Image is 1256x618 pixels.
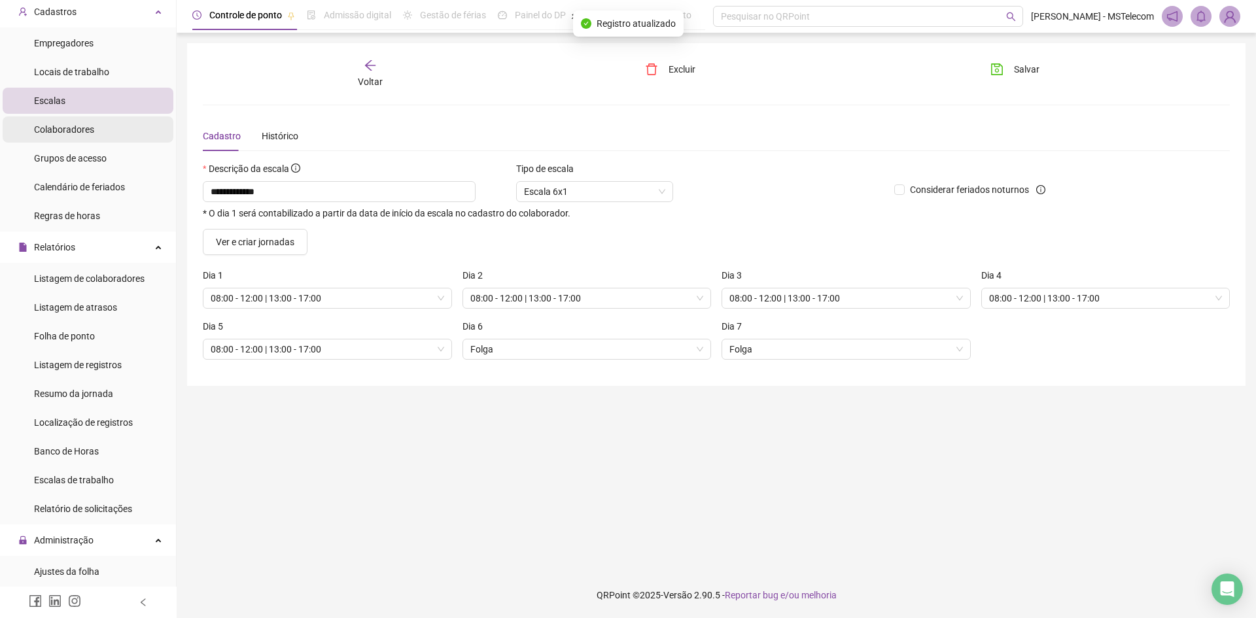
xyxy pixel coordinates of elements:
[608,10,691,20] span: Folha de pagamento
[462,319,491,334] label: Dia 6
[722,268,750,283] label: Dia 3
[571,12,579,20] span: pushpin
[34,388,113,399] span: Resumo da jornada
[34,360,122,370] span: Listagem de registros
[358,77,383,87] span: Voltar
[211,288,444,308] span: 08:00 - 12:00 | 13:00 - 17:00
[203,319,232,334] label: Dia 5
[729,288,963,308] span: 08:00 - 12:00 | 13:00 - 17:00
[203,131,241,141] span: Cadastro
[1220,7,1240,26] img: 94381
[216,235,294,249] span: Ver e criar jornadas
[34,273,145,284] span: Listagem de colaboradores
[34,38,94,48] span: Empregadores
[34,67,109,77] span: Locais de trabalho
[34,242,75,252] span: Relatórios
[324,10,391,20] span: Admissão digital
[34,7,77,17] span: Cadastros
[209,163,289,174] span: Descrição da escala
[34,417,133,428] span: Localização de registros
[34,535,94,545] span: Administração
[34,475,114,485] span: Escalas de trabalho
[34,95,65,106] span: Escalas
[34,504,132,514] span: Relatório de solicitações
[48,594,61,608] span: linkedin
[1036,185,1045,194] span: info-circle
[725,590,837,600] span: Reportar bug e/ou melhoria
[729,339,963,359] span: Folga
[635,59,705,80] button: Excluir
[209,10,282,20] span: Controle de ponto
[516,162,582,176] label: Tipo de escala
[470,339,704,359] span: Folga
[192,10,201,20] span: clock-circle
[262,129,298,143] div: Histórico
[403,10,412,20] span: sun
[203,209,570,218] span: * O dia 1 será contabilizado a partir da data de início da escala no cadastro do colaborador.
[981,59,1049,80] button: Salvar
[515,10,566,20] span: Painel do DP
[1014,62,1039,77] span: Salvar
[203,229,307,255] button: Ver e criar jornadas
[34,566,99,577] span: Ajustes da folha
[1212,574,1243,605] div: Open Intercom Messenger
[18,243,27,252] span: file
[989,288,1223,308] span: 08:00 - 12:00 | 13:00 - 17:00
[34,302,117,313] span: Listagem de atrasos
[364,59,377,72] span: arrow-left
[990,63,1003,76] span: save
[597,16,676,31] span: Registro atualizado
[34,446,99,456] span: Banco de Horas
[470,288,704,308] span: 08:00 - 12:00 | 13:00 - 17:00
[203,268,232,283] label: Dia 1
[1006,12,1016,22] span: search
[18,7,27,16] span: user-add
[34,331,95,341] span: Folha de ponto
[211,339,444,359] span: 08:00 - 12:00 | 13:00 - 17:00
[905,182,1034,197] span: Considerar feriados noturnos
[462,268,491,283] label: Dia 2
[291,163,300,173] span: info-circle
[18,536,27,545] span: lock
[1166,10,1178,22] span: notification
[34,124,94,135] span: Colaboradores
[581,18,591,29] span: check-circle
[1195,10,1207,22] span: bell
[669,62,695,77] span: Excluir
[1031,9,1154,24] span: [PERSON_NAME] - MSTelecom
[722,319,750,334] label: Dia 7
[645,63,658,76] span: delete
[420,10,486,20] span: Gestão de férias
[287,12,295,20] span: pushpin
[524,182,665,201] span: Escala 6x1
[139,598,148,607] span: left
[498,10,507,20] span: dashboard
[34,211,100,221] span: Regras de horas
[981,268,1010,283] label: Dia 4
[307,10,316,20] span: file-done
[68,594,81,608] span: instagram
[34,182,125,192] span: Calendário de feriados
[34,153,107,163] span: Grupos de acesso
[663,590,692,600] span: Versão
[177,572,1256,618] footer: QRPoint © 2025 - 2.90.5 -
[29,594,42,608] span: facebook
